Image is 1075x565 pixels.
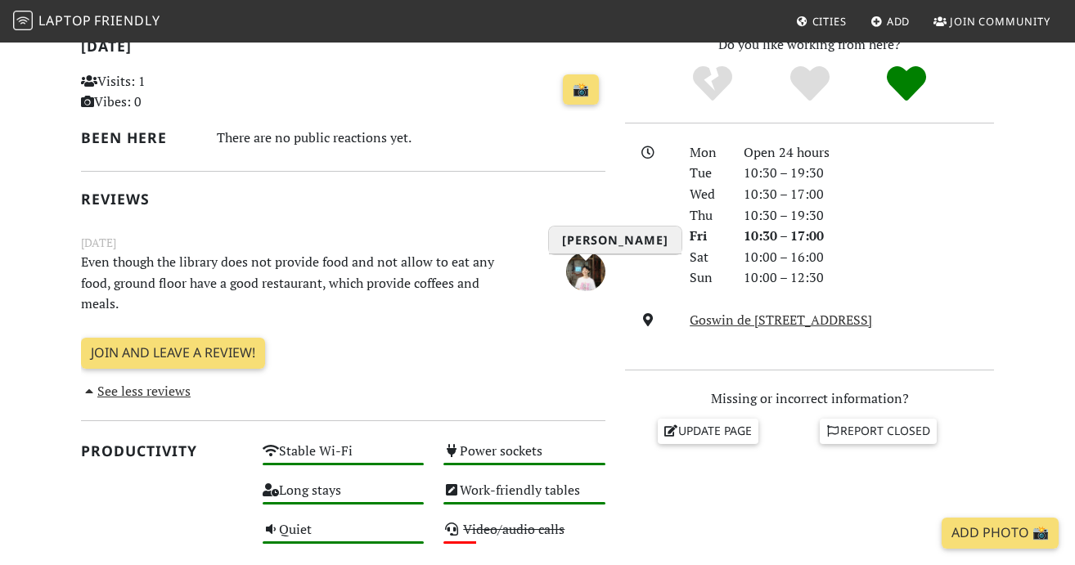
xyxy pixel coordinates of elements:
[563,74,599,105] a: 📸
[434,439,615,478] div: Power sockets
[434,478,615,518] div: Work-friendly tables
[663,64,761,105] div: No
[71,252,524,315] p: Even though the library does not provide food and not allow to eat any food, ground floor have a ...
[680,267,734,289] div: Sun
[81,38,605,61] h2: [DATE]
[864,7,917,36] a: Add
[625,34,994,56] p: Do you like working from here?
[81,191,605,208] h2: Reviews
[734,142,1004,164] div: Open 24 hours
[734,267,1004,289] div: 10:00 – 12:30
[253,439,434,478] div: Stable Wi-Fi
[217,126,605,150] div: There are no public reactions yet.
[549,226,681,254] h3: [PERSON_NAME]
[38,11,92,29] span: Laptop
[94,11,160,29] span: Friendly
[887,14,911,29] span: Add
[734,163,1004,184] div: 10:30 – 19:30
[658,419,759,443] a: Update page
[566,261,605,279] span: Iris He
[680,163,734,184] div: Tue
[680,226,734,247] div: Fri
[253,518,434,557] div: Quiet
[927,7,1057,36] a: Join Community
[734,184,1004,205] div: 10:30 – 17:00
[566,252,605,291] img: 6129-iris.jpg
[680,247,734,268] div: Sat
[463,520,564,538] s: Video/audio calls
[81,129,197,146] h2: Been here
[13,11,33,30] img: LaptopFriendly
[734,226,1004,247] div: 10:30 – 17:00
[680,184,734,205] div: Wed
[812,14,847,29] span: Cities
[13,7,160,36] a: LaptopFriendly LaptopFriendly
[81,382,191,400] a: See less reviews
[680,205,734,226] div: Thu
[253,478,434,518] div: Long stays
[81,71,243,113] p: Visits: 1 Vibes: 0
[625,388,994,410] p: Missing or incorrect information?
[734,247,1004,268] div: 10:00 – 16:00
[820,419,938,443] a: Report closed
[81,442,243,460] h2: Productivity
[950,14,1050,29] span: Join Community
[81,338,265,369] a: Join and leave a review!
[789,7,853,36] a: Cities
[71,234,615,252] small: [DATE]
[680,142,734,164] div: Mon
[690,311,872,329] a: Goswin de [STREET_ADDRESS]
[761,64,858,105] div: Yes
[858,64,956,105] div: Definitely!
[942,518,1059,549] a: Add Photo 📸
[734,205,1004,226] div: 10:30 – 19:30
